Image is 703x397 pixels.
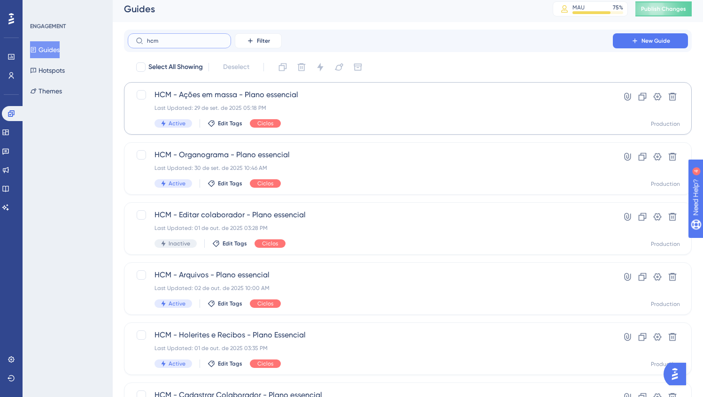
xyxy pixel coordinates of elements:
span: HCM - Holerites e Recibos - Plano Essencial [155,329,586,341]
button: Edit Tags [208,360,242,367]
button: Publish Changes [635,1,692,16]
div: Production [651,180,680,188]
span: Deselect [223,61,249,73]
span: Edit Tags [218,180,242,187]
div: 75 % [613,4,623,11]
span: New Guide [641,37,670,45]
span: Filter [257,37,270,45]
button: Deselect [215,59,258,76]
span: Active [169,300,185,307]
span: Edit Tags [218,360,242,367]
div: Last Updated: 01 de out. de 2025 03:35 PM [155,344,586,352]
button: Edit Tags [208,180,242,187]
span: Publish Changes [641,5,686,13]
div: Production [651,300,680,308]
button: Themes [30,83,62,99]
span: Select All Showing [148,61,203,73]
div: Guides [124,2,529,15]
span: Ciclos [257,300,273,307]
span: Edit Tags [218,300,242,307]
button: New Guide [613,33,688,48]
div: Last Updated: 30 de set. de 2025 10:46 AM [155,164,586,172]
span: Active [169,360,185,367]
button: Hotspots [30,62,65,79]
div: ENGAGEMENT [30,23,66,30]
button: Edit Tags [208,300,242,307]
span: Ciclos [262,240,278,247]
button: Guides [30,41,60,58]
span: Ciclos [257,180,273,187]
span: Ciclos [257,360,273,367]
span: HCM - Ações em massa - Plano essencial [155,89,586,100]
span: Edit Tags [218,120,242,127]
div: Production [651,240,680,248]
span: Need Help? [22,2,59,14]
iframe: UserGuiding AI Assistant Launcher [664,360,692,388]
button: Edit Tags [208,120,242,127]
div: 4 [65,5,68,12]
span: Active [169,180,185,187]
button: Filter [235,33,282,48]
div: Last Updated: 02 de out. de 2025 10:00 AM [155,284,586,292]
div: Production [651,120,680,128]
span: Ciclos [257,120,273,127]
button: Edit Tags [212,240,247,247]
span: HCM - Arquivos - Plano essencial [155,269,586,281]
span: HCM - Organograma - Plano essencial [155,149,586,160]
div: Production [651,360,680,368]
div: MAU [572,4,585,11]
input: Search [147,38,223,44]
span: Active [169,120,185,127]
span: Inactive [169,240,190,247]
span: Edit Tags [223,240,247,247]
div: Last Updated: 01 de out. de 2025 03:28 PM [155,224,586,232]
div: Last Updated: 29 de set. de 2025 05:18 PM [155,104,586,112]
span: HCM - Editar colaborador - Plano essencial [155,209,586,221]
